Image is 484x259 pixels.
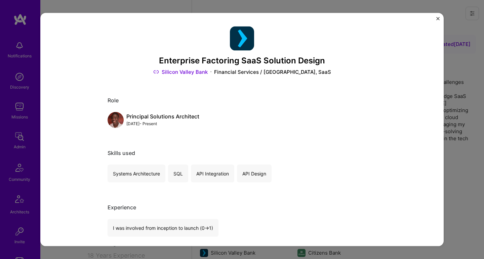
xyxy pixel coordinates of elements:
div: SQL [168,164,188,182]
div: [DATE] - Present [126,120,199,127]
div: Skills used [108,149,376,156]
a: Silicon Valley Bank [153,68,208,75]
img: Link [153,68,159,75]
div: API Design [237,164,272,182]
div: Systems Architecture [108,164,165,182]
div: Principal Solutions Architect [126,113,199,120]
div: Role [108,97,376,104]
h3: Enterprise Factoring SaaS Solution Design [108,56,376,66]
img: Company logo [230,27,254,51]
div: Experience [108,204,376,211]
img: Dot [210,68,211,75]
div: Financial Services / [GEOGRAPHIC_DATA], SaaS [214,68,331,75]
button: Close [436,17,440,24]
div: API Integration [191,164,234,182]
div: I was involved from inception to launch (0 -> 1) [108,219,218,237]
